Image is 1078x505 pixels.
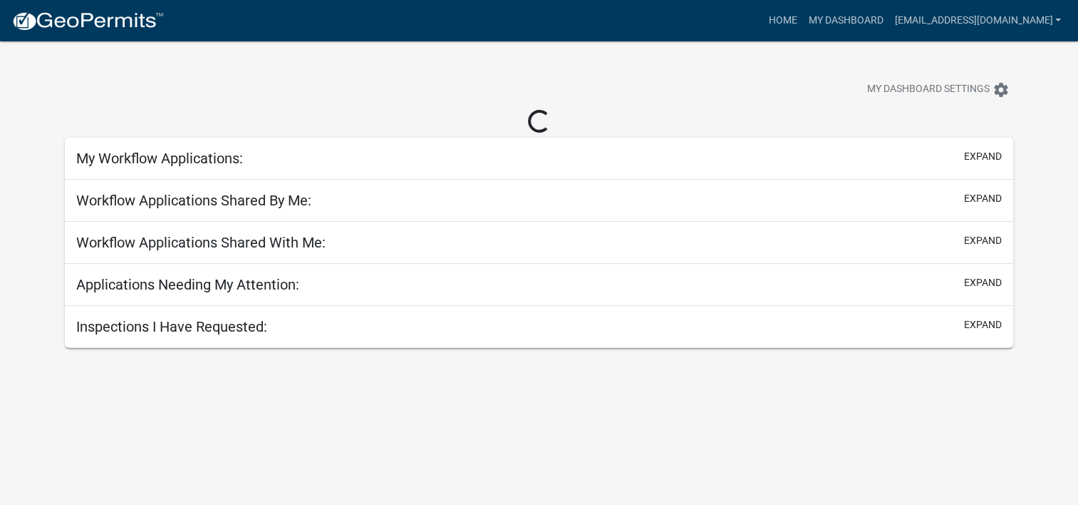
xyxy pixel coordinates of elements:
[964,317,1002,332] button: expand
[76,276,299,293] h5: Applications Needing My Attention:
[888,7,1067,34] a: [EMAIL_ADDRESS][DOMAIN_NAME]
[802,7,888,34] a: My Dashboard
[964,149,1002,164] button: expand
[964,275,1002,290] button: expand
[964,233,1002,248] button: expand
[867,81,990,98] span: My Dashboard Settings
[762,7,802,34] a: Home
[993,81,1010,98] i: settings
[76,150,243,167] h5: My Workflow Applications:
[76,192,311,209] h5: Workflow Applications Shared By Me:
[964,191,1002,206] button: expand
[856,76,1021,103] button: My Dashboard Settingssettings
[76,234,326,251] h5: Workflow Applications Shared With Me:
[76,318,267,335] h5: Inspections I Have Requested:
